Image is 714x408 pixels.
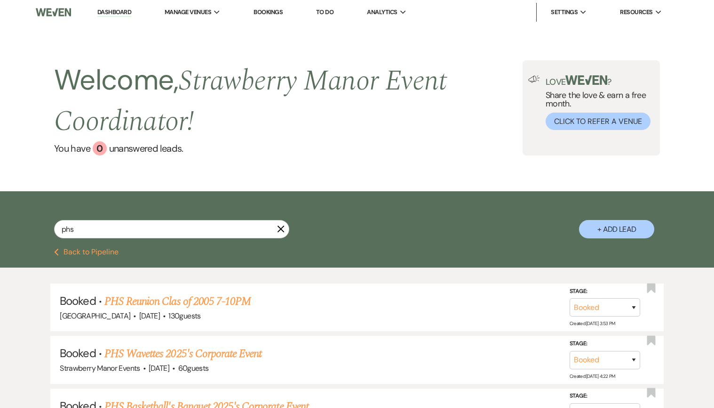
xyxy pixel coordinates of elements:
a: Dashboard [97,8,131,17]
span: [DATE] [149,363,169,373]
span: Booked [60,346,95,360]
img: loud-speaker-illustration.svg [528,75,540,83]
span: Settings [551,8,578,17]
a: PHS Reunion Clas of 2005 7-10PM [104,293,251,310]
label: Stage: [570,286,640,297]
span: 60 guests [178,363,209,373]
p: Love ? [546,75,654,86]
span: Resources [620,8,652,17]
span: [DATE] [139,311,160,321]
span: Analytics [367,8,397,17]
button: + Add Lead [579,220,654,238]
a: Bookings [254,8,283,16]
img: Weven Logo [36,2,71,22]
span: Booked [60,294,95,308]
h2: Welcome, [54,60,523,141]
button: Back to Pipeline [54,248,119,256]
div: Share the love & earn a free month. [540,75,654,130]
span: Strawberry Manor Events [60,363,140,373]
input: Search by name, event date, email address or phone number [54,220,289,238]
span: Created: [DATE] 4:22 PM [570,373,615,379]
span: Strawberry Manor Event Coordinator ! [54,59,447,143]
span: [GEOGRAPHIC_DATA] [60,311,130,321]
img: weven-logo-green.svg [565,75,607,85]
a: You have 0 unanswered leads. [54,141,523,155]
a: PHS Wavettes 2025's Corporate Event [104,345,262,362]
label: Stage: [570,339,640,349]
button: Click to Refer a Venue [546,113,651,130]
label: Stage: [570,391,640,401]
span: Manage Venues [165,8,211,17]
a: To Do [316,8,333,16]
span: Created: [DATE] 3:53 PM [570,320,615,326]
span: 130 guests [168,311,200,321]
div: 0 [93,141,107,155]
